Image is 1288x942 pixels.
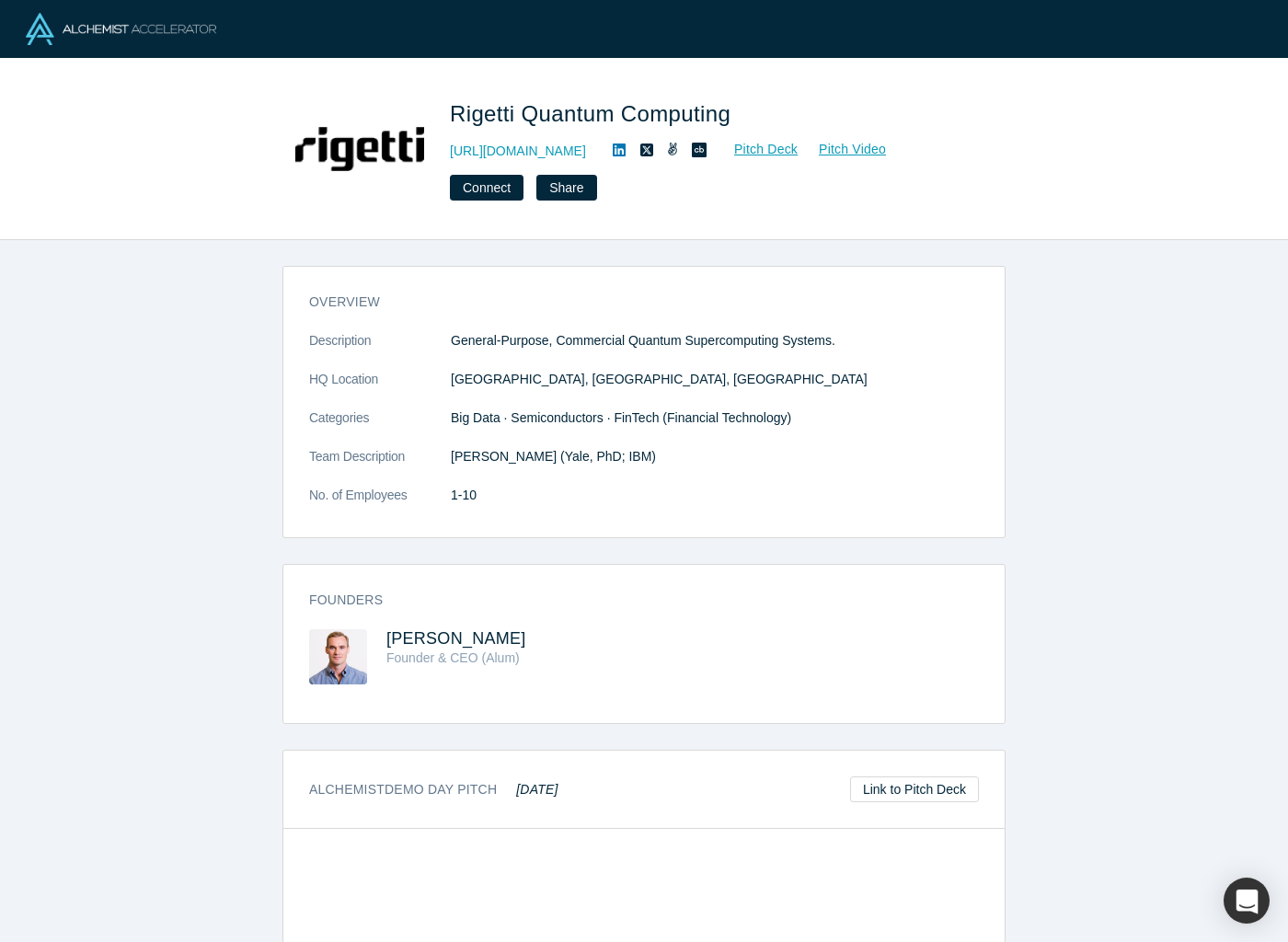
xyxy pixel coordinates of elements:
[309,370,451,408] dt: HQ Location
[451,331,979,350] p: General-Purpose, Commercial Quantum Supercomputing Systems.
[295,85,424,213] img: Rigetti Quantum Computing's Logo
[309,591,953,610] h3: Founders
[714,139,799,160] a: Pitch Deck
[450,175,523,201] button: Connect
[309,293,953,312] h3: overview
[450,142,586,161] a: [URL][DOMAIN_NAME]
[309,447,451,486] dt: Team Description
[451,447,979,466] p: [PERSON_NAME] (Yale, PhD; IBM)
[850,776,979,802] a: Link to Pitch Deck
[451,410,791,425] span: Big Data · Semiconductors · FinTech (Financial Technology)
[309,331,451,370] dt: Description
[450,101,737,126] span: Rigetti Quantum Computing
[309,629,367,684] img: Chad Rigetti's Profile Image
[386,650,520,665] span: Founder & CEO (Alum)
[516,782,558,797] em: [DATE]
[26,13,216,45] img: Alchemist Logo
[309,408,451,447] dt: Categories
[309,780,558,799] h3: Alchemist Demo Day Pitch
[451,486,979,505] dd: 1-10
[386,629,526,648] a: [PERSON_NAME]
[309,486,451,524] dt: No. of Employees
[451,370,979,389] dd: [GEOGRAPHIC_DATA], [GEOGRAPHIC_DATA], [GEOGRAPHIC_DATA]
[536,175,596,201] button: Share
[799,139,887,160] a: Pitch Video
